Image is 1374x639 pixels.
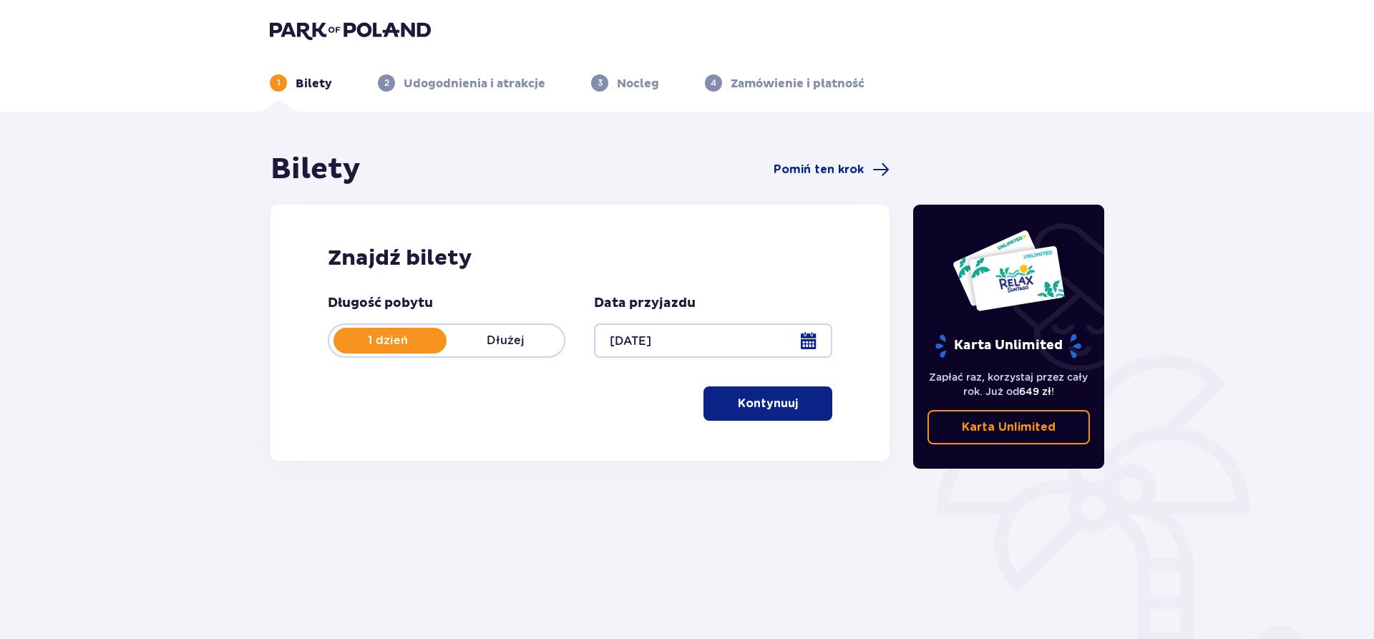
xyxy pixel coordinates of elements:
p: Zapłać raz, korzystaj przez cały rok. Już od ! [927,370,1091,399]
p: Zamówienie i płatność [731,76,864,92]
p: Karta Unlimited [962,419,1056,435]
p: Długość pobytu [328,295,433,312]
p: Karta Unlimited [934,333,1083,358]
span: 649 zł [1019,386,1051,397]
p: Nocleg [617,76,659,92]
p: 1 dzień [329,333,447,348]
p: Udogodnienia i atrakcje [404,76,545,92]
p: 3 [598,77,603,89]
p: 2 [384,77,389,89]
h1: Bilety [271,152,361,187]
p: Data przyjazdu [594,295,696,312]
p: 1 [277,77,281,89]
p: Dłużej [447,333,564,348]
p: Kontynuuj [738,396,798,411]
a: Pomiń ten krok [774,161,890,178]
span: Pomiń ten krok [774,162,864,177]
h2: Znajdź bilety [328,245,832,272]
a: Karta Unlimited [927,410,1091,444]
p: Bilety [296,76,332,92]
img: Park of Poland logo [270,20,431,40]
button: Kontynuuj [703,386,832,421]
p: 4 [711,77,716,89]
